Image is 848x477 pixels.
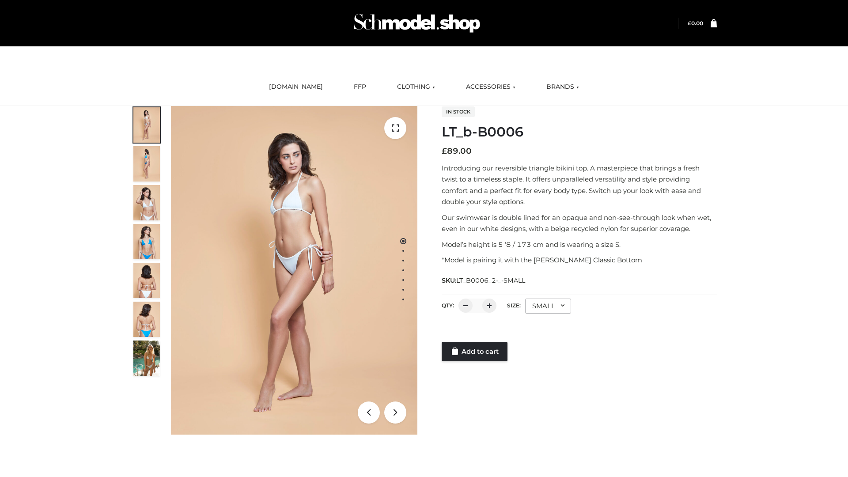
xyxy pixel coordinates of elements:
[442,106,475,117] span: In stock
[133,263,160,298] img: ArielClassicBikiniTop_CloudNine_AzureSky_OW114ECO_7-scaled.jpg
[688,20,703,26] bdi: 0.00
[442,254,717,266] p: *Model is pairing it with the [PERSON_NAME] Classic Bottom
[171,106,417,435] img: ArielClassicBikiniTop_CloudNine_AzureSky_OW114ECO_1
[459,77,522,97] a: ACCESSORIES
[442,302,454,309] label: QTY:
[525,299,571,314] div: SMALL
[390,77,442,97] a: CLOTHING
[688,20,691,26] span: £
[133,224,160,259] img: ArielClassicBikiniTop_CloudNine_AzureSky_OW114ECO_4-scaled.jpg
[351,6,483,41] img: Schmodel Admin 964
[456,276,525,284] span: LT_B0006_2-_-SMALL
[133,185,160,220] img: ArielClassicBikiniTop_CloudNine_AzureSky_OW114ECO_3-scaled.jpg
[133,341,160,376] img: Arieltop_CloudNine_AzureSky2.jpg
[442,239,717,250] p: Model’s height is 5 ‘8 / 173 cm and is wearing a size S.
[442,212,717,235] p: Our swimwear is double lined for an opaque and non-see-through look when wet, even in our white d...
[133,302,160,337] img: ArielClassicBikiniTop_CloudNine_AzureSky_OW114ECO_8-scaled.jpg
[133,107,160,143] img: ArielClassicBikiniTop_CloudNine_AzureSky_OW114ECO_1-scaled.jpg
[540,77,586,97] a: BRANDS
[442,146,447,156] span: £
[262,77,329,97] a: [DOMAIN_NAME]
[442,124,717,140] h1: LT_b-B0006
[507,302,521,309] label: Size:
[133,146,160,182] img: ArielClassicBikiniTop_CloudNine_AzureSky_OW114ECO_2-scaled.jpg
[442,146,472,156] bdi: 89.00
[442,163,717,208] p: Introducing our reversible triangle bikini top. A masterpiece that brings a fresh twist to a time...
[442,342,507,361] a: Add to cart
[442,275,526,286] span: SKU:
[688,20,703,26] a: £0.00
[347,77,373,97] a: FFP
